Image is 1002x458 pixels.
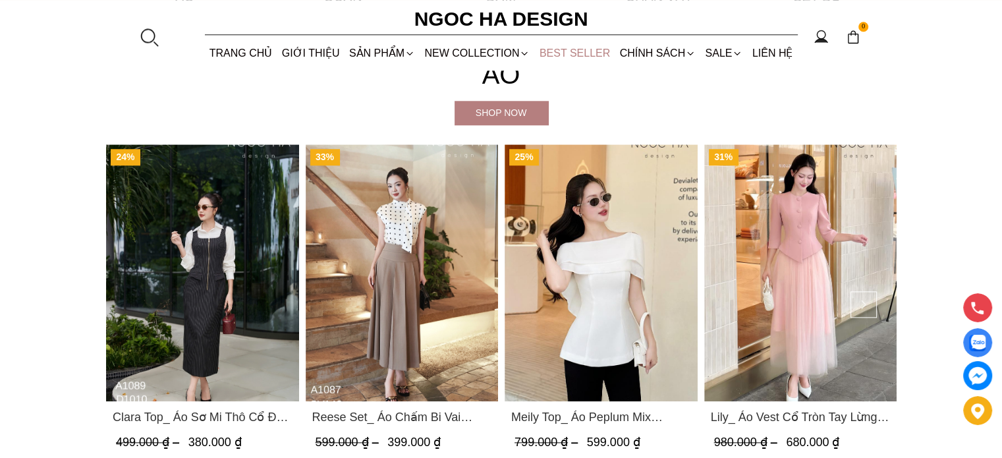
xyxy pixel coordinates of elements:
[969,335,986,351] img: Display image
[963,361,992,390] a: messenger
[846,30,860,44] img: img-CART-ICON-ksit0nf1
[188,436,241,449] span: 380.000 ₫
[511,408,691,426] span: Meily Top_ Áo Peplum Mix Choàng Vai Vải Tơ Màu Trắng A1086
[515,436,581,449] span: 799.000 ₫
[420,36,534,71] a: NEW COLLECTION
[505,144,698,401] a: Product image - Meily Top_ Áo Peplum Mix Choàng Vai Vải Tơ Màu Trắng A1086
[748,36,798,71] a: LIÊN HỆ
[315,436,381,449] span: 599.000 ₫
[305,144,498,401] a: Product image - Reese Set_ Áo Chấm Bi Vai Chờm Mix Chân Váy Xếp Ly Hông Màu Nâu Tây A1087+CV142
[700,36,747,71] a: SALE
[403,3,600,35] a: Ngoc Ha Design
[615,36,700,71] div: Chính sách
[710,408,890,426] a: Link to Lily_ Áo Vest Cổ Tròn Tay Lừng Mix Chân Váy Lưới Màu Hồng A1082+CV140
[205,36,277,71] a: TRANG CHỦ
[586,436,640,449] span: 599.000 ₫
[535,36,615,71] a: BEST SELLER
[116,436,182,449] span: 499.000 ₫
[312,408,491,426] span: Reese Set_ Áo Chấm Bi Vai Chờm Mix Chân Váy Xếp Ly Hông Màu Nâu Tây A1087+CV142
[455,101,548,125] a: Shop now
[113,408,292,426] a: Link to Clara Top_ Áo Sơ Mi Thô Cổ Đức Màu Trắng A1089
[858,22,869,32] span: 0
[963,328,992,357] a: Display image
[106,144,299,401] a: Product image - Clara Top_ Áo Sơ Mi Thô Cổ Đức Màu Trắng A1089
[455,105,548,120] div: Shop now
[786,436,839,449] span: 680.000 ₫
[277,36,344,71] a: GIỚI THIỆU
[704,144,897,401] a: Product image - Lily_ Áo Vest Cổ Tròn Tay Lừng Mix Chân Váy Lưới Màu Hồng A1082+CV140
[713,436,780,449] span: 980.000 ₫
[345,36,420,71] div: SẢN PHẨM
[710,408,890,426] span: Lily_ Áo Vest Cổ Tròn Tay Lừng Mix Chân Váy Lưới Màu Hồng A1082+CV140
[511,408,691,426] a: Link to Meily Top_ Áo Peplum Mix Choàng Vai Vải Tơ Màu Trắng A1086
[113,408,292,426] span: Clara Top_ Áo Sơ Mi Thô Cổ Đức Màu Trắng A1089
[106,53,897,96] h4: Áo
[312,408,491,426] a: Link to Reese Set_ Áo Chấm Bi Vai Chờm Mix Chân Váy Xếp Ly Hông Màu Nâu Tây A1087+CV142
[387,436,441,449] span: 399.000 ₫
